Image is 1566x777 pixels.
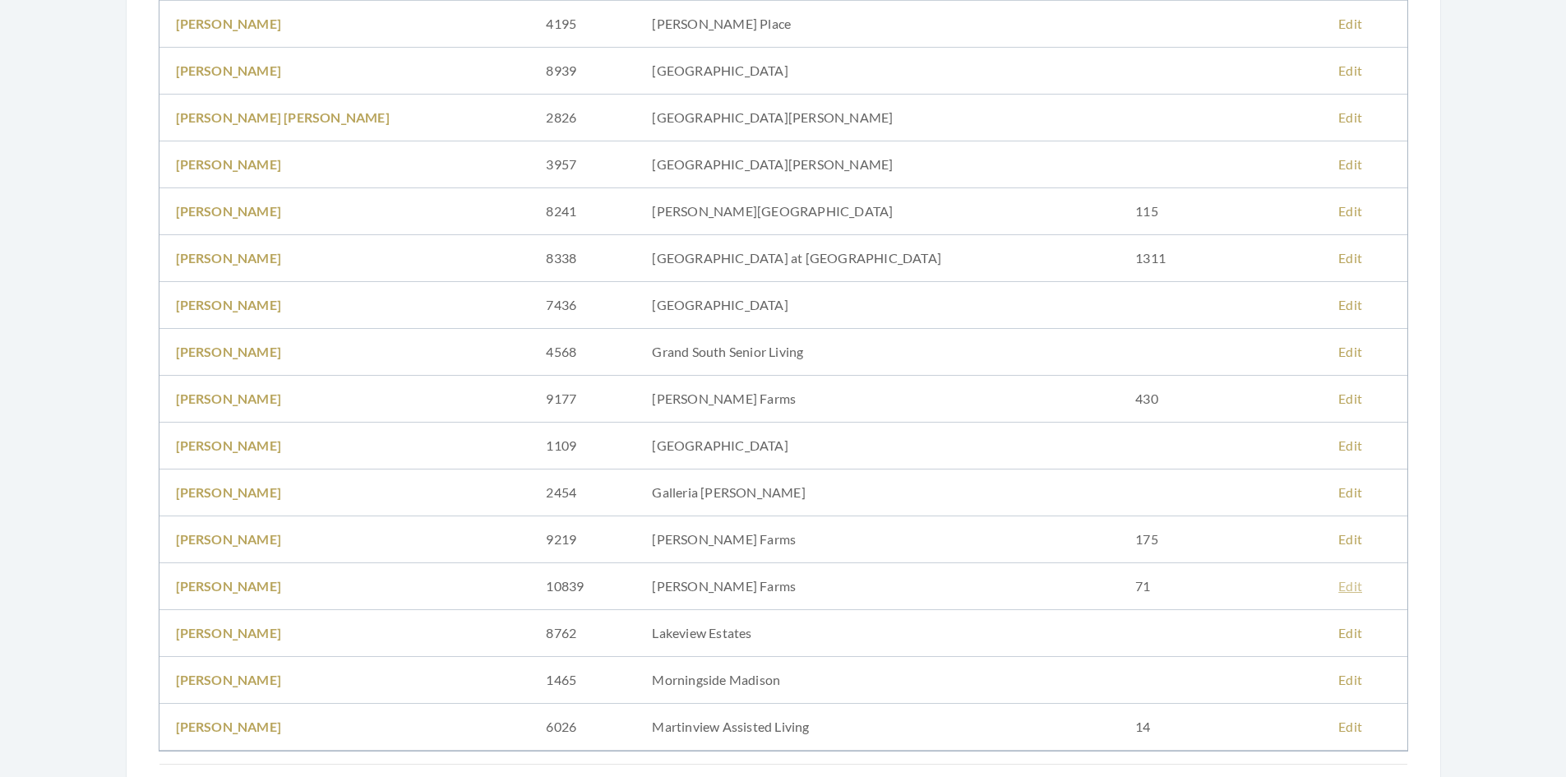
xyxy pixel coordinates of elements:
[635,141,1119,188] td: [GEOGRAPHIC_DATA][PERSON_NAME]
[529,48,635,95] td: 8939
[1338,437,1362,453] a: Edit
[176,484,282,500] a: [PERSON_NAME]
[1338,156,1362,172] a: Edit
[176,672,282,687] a: [PERSON_NAME]
[1338,250,1362,266] a: Edit
[176,391,282,406] a: [PERSON_NAME]
[529,282,635,329] td: 7436
[635,704,1119,751] td: Martinview Assisted Living
[635,1,1119,48] td: [PERSON_NAME] Place
[1338,203,1362,219] a: Edit
[635,48,1119,95] td: [GEOGRAPHIC_DATA]
[176,250,282,266] a: [PERSON_NAME]
[529,141,635,188] td: 3957
[1338,344,1362,359] a: Edit
[635,423,1119,469] td: [GEOGRAPHIC_DATA]
[635,188,1119,235] td: [PERSON_NAME][GEOGRAPHIC_DATA]
[1119,235,1322,282] td: 1311
[176,203,282,219] a: [PERSON_NAME]
[529,469,635,516] td: 2454
[1119,516,1322,563] td: 175
[529,610,635,657] td: 8762
[635,469,1119,516] td: Galleria [PERSON_NAME]
[176,156,282,172] a: [PERSON_NAME]
[529,1,635,48] td: 4195
[635,329,1119,376] td: Grand South Senior Living
[529,516,635,563] td: 9219
[176,344,282,359] a: [PERSON_NAME]
[1338,625,1362,641] a: Edit
[1338,62,1362,78] a: Edit
[1338,391,1362,406] a: Edit
[1338,16,1362,31] a: Edit
[635,282,1119,329] td: [GEOGRAPHIC_DATA]
[529,704,635,751] td: 6026
[635,516,1119,563] td: [PERSON_NAME] Farms
[176,719,282,734] a: [PERSON_NAME]
[176,62,282,78] a: [PERSON_NAME]
[176,437,282,453] a: [PERSON_NAME]
[1338,109,1362,125] a: Edit
[635,657,1119,704] td: Morningside Madison
[176,109,390,125] a: [PERSON_NAME] [PERSON_NAME]
[529,188,635,235] td: 8241
[176,625,282,641] a: [PERSON_NAME]
[635,235,1119,282] td: [GEOGRAPHIC_DATA] at [GEOGRAPHIC_DATA]
[529,657,635,704] td: 1465
[635,563,1119,610] td: [PERSON_NAME] Farms
[1119,704,1322,751] td: 14
[1338,297,1362,312] a: Edit
[176,297,282,312] a: [PERSON_NAME]
[176,531,282,547] a: [PERSON_NAME]
[635,376,1119,423] td: [PERSON_NAME] Farms
[1338,578,1362,594] a: Edit
[635,95,1119,141] td: [GEOGRAPHIC_DATA][PERSON_NAME]
[529,95,635,141] td: 2826
[1338,719,1362,734] a: Edit
[1119,188,1322,235] td: 115
[635,610,1119,657] td: Lakeview Estates
[529,329,635,376] td: 4568
[1119,376,1322,423] td: 430
[1338,531,1362,547] a: Edit
[1338,484,1362,500] a: Edit
[529,563,635,610] td: 10839
[529,376,635,423] td: 9177
[529,423,635,469] td: 1109
[176,578,282,594] a: [PERSON_NAME]
[529,235,635,282] td: 8338
[1119,563,1322,610] td: 71
[176,16,282,31] a: [PERSON_NAME]
[1338,672,1362,687] a: Edit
